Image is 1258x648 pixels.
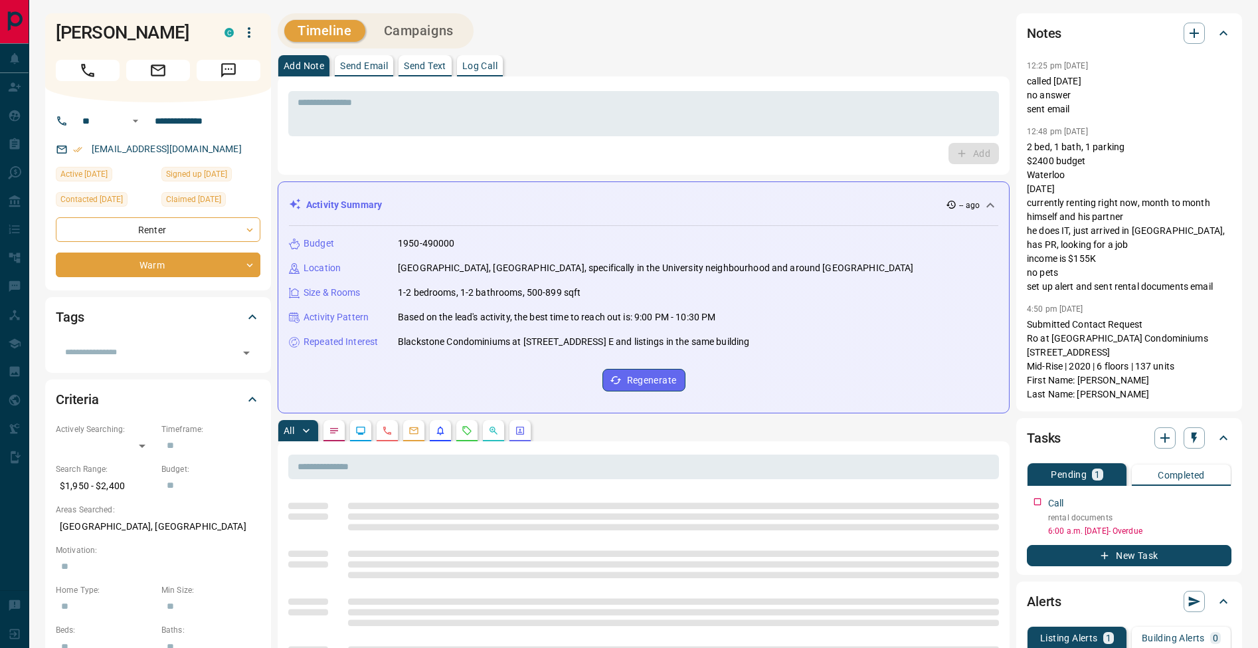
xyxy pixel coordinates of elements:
h2: Tasks [1027,427,1061,449]
h2: Tags [56,306,84,328]
svg: Email Verified [73,145,82,154]
div: Tasks [1027,422,1231,454]
button: Open [128,113,143,129]
div: Sun Jul 27 2025 [161,192,260,211]
svg: Listing Alerts [435,425,446,436]
p: Home Type: [56,584,155,596]
p: Based on the lead's activity, the best time to reach out is: 9:00 PM - 10:30 PM [398,310,715,324]
p: Actively Searching: [56,423,155,435]
div: Notes [1027,17,1231,49]
button: Campaigns [371,20,467,42]
p: 6:00 a.m. [DATE] - Overdue [1048,525,1231,537]
div: Alerts [1027,586,1231,617]
p: Search Range: [56,463,155,475]
button: Timeline [284,20,365,42]
svg: Agent Actions [515,425,525,436]
span: Active [DATE] [60,167,108,181]
svg: Lead Browsing Activity [355,425,366,436]
p: 1-2 bedrooms, 1-2 bathrooms, 500-899 sqft [398,286,581,300]
p: -- ago [959,199,980,211]
p: rental documents [1048,512,1231,524]
div: Criteria [56,383,260,415]
p: All [284,426,294,435]
svg: Notes [329,425,339,436]
p: Log Call [462,61,497,70]
p: Budget [304,237,334,251]
svg: Requests [462,425,472,436]
p: Send Text [404,61,446,70]
div: Tags [56,301,260,333]
p: Activity Summary [306,198,382,212]
p: Submitted Contact Request Ro at [GEOGRAPHIC_DATA] Condominiums [STREET_ADDRESS] Mid-Rise | 2020 |... [1027,318,1231,429]
p: 2 bed, 1 bath, 1 parking $2400 budget Waterloo [DATE] currently renting right now, month to month... [1027,140,1231,294]
p: 1950-490000 [398,237,454,251]
p: Call [1048,496,1064,510]
p: Size & Rooms [304,286,361,300]
h2: Criteria [56,389,99,410]
svg: Calls [382,425,393,436]
h1: [PERSON_NAME] [56,22,205,43]
h2: Notes [1027,23,1061,44]
p: Blackstone Condominiums at [STREET_ADDRESS] E and listings in the same building [398,335,749,349]
p: Pending [1051,470,1087,479]
a: [EMAIL_ADDRESS][DOMAIN_NAME] [92,144,242,154]
p: Beds: [56,624,155,636]
button: Open [237,344,256,362]
div: Renter [56,217,260,242]
p: Min Size: [161,584,260,596]
p: $1,950 - $2,400 [56,475,155,497]
span: Claimed [DATE] [166,193,221,206]
p: 12:25 pm [DATE] [1027,61,1088,70]
p: Completed [1158,471,1205,480]
div: Warm [56,253,260,277]
span: Signed up [DATE] [166,167,227,181]
p: 12:48 pm [DATE] [1027,127,1088,136]
p: 1 [1106,633,1111,643]
p: Baths: [161,624,260,636]
p: called [DATE] no answer sent email [1027,74,1231,116]
div: condos.ca [225,28,234,37]
button: New Task [1027,545,1231,566]
p: Motivation: [56,544,260,556]
h2: Alerts [1027,591,1061,612]
div: Activity Summary-- ago [289,193,998,217]
p: Send Email [340,61,388,70]
p: [GEOGRAPHIC_DATA], [GEOGRAPHIC_DATA], specifically in the University neighbourhood and around [GE... [398,261,914,275]
svg: Emails [408,425,419,436]
p: 1 [1095,470,1100,479]
p: Activity Pattern [304,310,369,324]
p: Repeated Interest [304,335,378,349]
p: Budget: [161,463,260,475]
div: Sun Jul 27 2025 [161,167,260,185]
p: Building Alerts [1142,633,1205,643]
p: 4:50 pm [DATE] [1027,304,1083,314]
span: Message [197,60,260,81]
p: Add Note [284,61,324,70]
p: [GEOGRAPHIC_DATA], [GEOGRAPHIC_DATA] [56,516,260,538]
div: Sun Aug 03 2025 [56,167,155,185]
span: Email [126,60,190,81]
svg: Opportunities [488,425,499,436]
p: Areas Searched: [56,504,260,516]
p: 0 [1213,633,1218,643]
span: Contacted [DATE] [60,193,123,206]
button: Regenerate [602,369,685,391]
p: Listing Alerts [1040,633,1098,643]
p: Timeframe: [161,423,260,435]
span: Call [56,60,120,81]
p: Location [304,261,341,275]
div: Mon Aug 11 2025 [56,192,155,211]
